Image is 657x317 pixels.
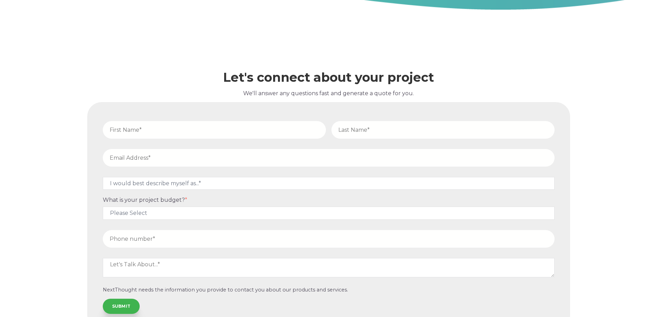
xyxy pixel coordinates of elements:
input: Email Address* [103,149,555,167]
h2: Let's connect about your project [87,70,570,85]
input: First Name* [103,121,326,139]
input: Phone number* [103,230,555,248]
p: NextThought needs the information you provide to contact you about our products and services. [103,287,555,293]
p: We'll answer any questions fast and generate a quote for you. [87,89,570,98]
input: SUBMIT [103,299,140,314]
span: What is your project budget? [103,197,185,203]
input: Last Name* [331,121,555,139]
